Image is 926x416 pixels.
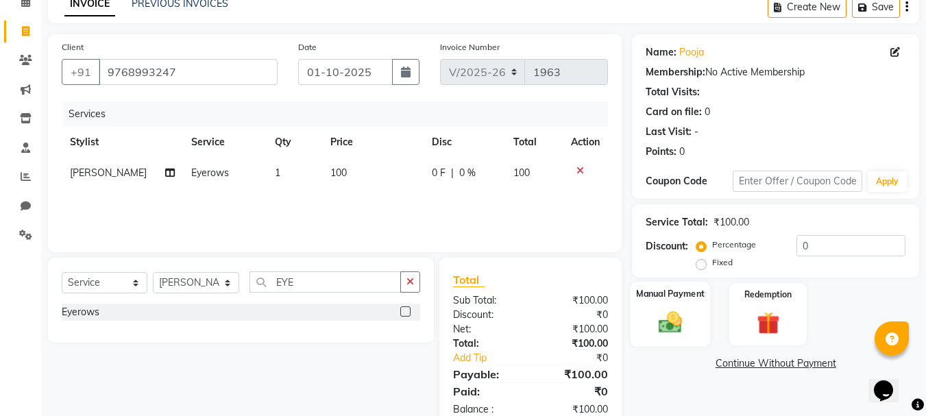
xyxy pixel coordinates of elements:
div: Sub Total: [443,293,531,308]
input: Enter Offer / Coupon Code [733,171,862,192]
div: ₹100.00 [714,215,749,230]
div: Discount: [646,239,688,254]
th: Total [505,127,563,158]
label: Redemption [744,289,792,301]
div: 0 [679,145,685,159]
th: Disc [424,127,505,158]
label: Manual Payment [636,287,705,300]
th: Stylist [62,127,183,158]
label: Percentage [712,238,756,251]
div: Paid: [443,383,531,400]
a: Pooja [679,45,704,60]
div: ₹0 [546,351,619,365]
th: Qty [267,127,322,158]
span: 100 [513,167,530,179]
div: Total: [443,337,531,351]
span: Eyerows [191,167,229,179]
div: Coupon Code [646,174,732,188]
div: Discount: [443,308,531,322]
div: Membership: [646,65,705,79]
div: ₹100.00 [531,322,618,337]
button: +91 [62,59,100,85]
div: Net: [443,322,531,337]
label: Date [298,41,317,53]
span: 0 F [432,166,446,180]
div: Card on file: [646,105,702,119]
input: Search or Scan [249,271,401,293]
label: Invoice Number [440,41,500,53]
div: Payable: [443,366,531,382]
th: Action [563,127,608,158]
div: Total Visits: [646,85,700,99]
div: Last Visit: [646,125,692,139]
div: Name: [646,45,677,60]
input: Search by Name/Mobile/Email/Code [99,59,278,85]
iframe: chat widget [868,361,912,402]
div: 0 [705,105,710,119]
a: Add Tip [443,351,545,365]
div: ₹100.00 [531,293,618,308]
div: ₹100.00 [531,337,618,351]
th: Service [183,127,267,158]
span: 0 % [459,166,476,180]
div: No Active Membership [646,65,905,79]
a: Continue Without Payment [635,356,916,371]
img: _gift.svg [750,309,787,337]
span: 100 [330,167,347,179]
div: ₹0 [531,308,618,322]
div: ₹0 [531,383,618,400]
div: ₹100.00 [531,366,618,382]
button: Apply [868,171,907,192]
span: [PERSON_NAME] [70,167,147,179]
span: 1 [275,167,280,179]
div: Service Total: [646,215,708,230]
div: Services [63,101,618,127]
div: Points: [646,145,677,159]
th: Price [322,127,424,158]
span: Total [453,273,485,287]
div: - [694,125,698,139]
div: Eyerows [62,305,99,319]
span: | [451,166,454,180]
label: Client [62,41,84,53]
img: _cash.svg [651,308,690,336]
label: Fixed [712,256,733,269]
